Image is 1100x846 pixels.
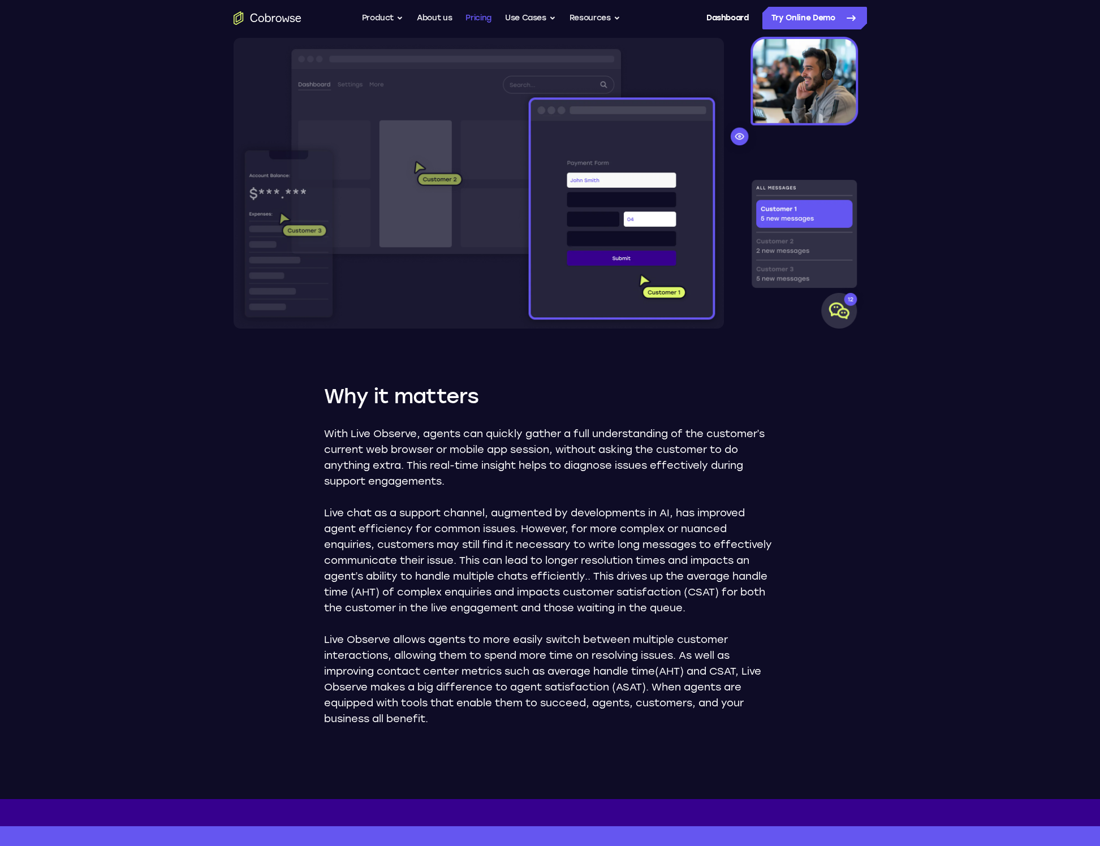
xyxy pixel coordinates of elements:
[234,11,301,25] a: Go to the home page
[324,632,777,727] p: Live Observe allows agents to more easily switch between multiple customer interactions, allowing...
[505,7,556,29] button: Use Cases
[324,426,777,489] p: With Live Observe, agents can quickly gather a full understanding of the customer’s current web b...
[324,505,777,616] p: Live chat as a support channel, augmented by developments in AI, has improved agent efficiency fo...
[465,7,491,29] a: Pricing
[417,7,452,29] a: About us
[706,7,749,29] a: Dashboard
[570,7,620,29] button: Resources
[362,7,404,29] button: Product
[234,37,867,329] img: Window wireframes with cobrowse components
[324,383,777,410] h2: Why it matters
[762,7,867,29] a: Try Online Demo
